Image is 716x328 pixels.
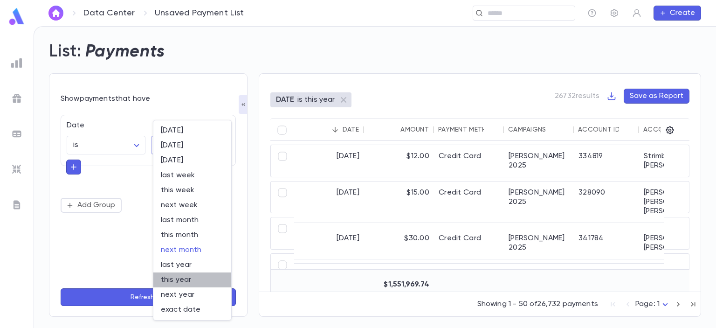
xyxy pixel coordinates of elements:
[161,201,224,210] span: next week
[161,156,224,165] span: [DATE]
[161,230,224,240] span: this month
[161,305,224,314] span: exact date
[161,245,224,255] span: next month
[161,290,224,300] span: next year
[161,186,224,195] span: this week
[161,260,224,270] span: last year
[161,171,224,180] span: last week
[161,126,224,135] span: [DATE]
[161,141,224,150] span: [DATE]
[161,216,224,225] span: last month
[161,275,224,285] span: this year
